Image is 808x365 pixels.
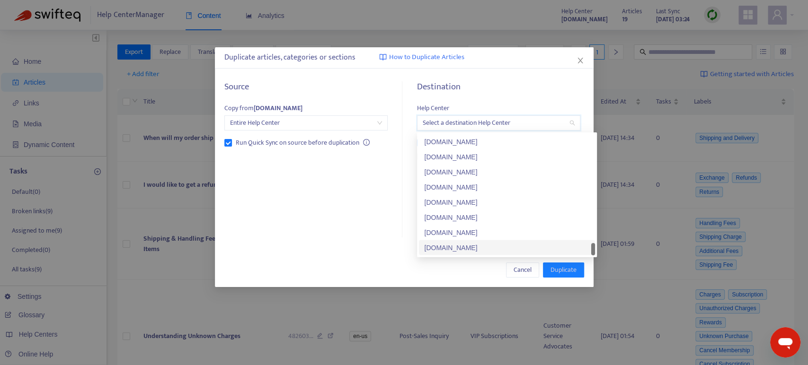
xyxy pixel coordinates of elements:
div: [DOMAIN_NAME] [425,152,589,162]
a: How to Duplicate Articles [379,52,464,63]
div: [DOMAIN_NAME] [425,243,589,253]
div: dressbear.zendesk.com [419,210,595,225]
h5: Source [224,82,388,93]
iframe: Button to launch messaging window [770,327,800,357]
div: [DOMAIN_NAME] [425,227,589,238]
div: mantropolitan.zendesk.com [419,149,595,165]
button: Close [575,55,586,66]
span: close [577,57,584,64]
div: [DOMAIN_NAME] [425,137,589,147]
div: sugarsew.zendesk.com [419,180,595,195]
span: info-circle [363,139,370,146]
button: Duplicate [543,262,584,278]
span: Entire Help Center [230,116,382,130]
div: [DOMAIN_NAME] [425,167,589,177]
span: Cancel [514,265,532,275]
div: moonlightmaven.zendesk.com [419,134,595,149]
div: [DOMAIN_NAME] [425,212,589,223]
div: [DOMAIN_NAME] [425,182,589,192]
img: image-link [379,53,387,61]
span: Run Quick Sync on source before duplication [232,138,363,148]
div: passionfur.zendesk.com [419,165,595,180]
div: crusademen.zendesk.com [419,195,595,210]
span: How to Duplicate Articles [389,52,464,63]
strong: [DOMAIN_NAME] [254,103,302,113]
span: Help Center [417,103,449,113]
div: broattire.zendesk.com [419,225,595,240]
button: Cancel [506,262,539,278]
h5: Destination [417,82,580,93]
div: Duplicate articles, categories or sections [224,52,584,63]
div: [DOMAIN_NAME] [425,197,589,208]
div: dreamcritters.zendesk.com [419,240,595,255]
span: Copy from [224,103,302,113]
